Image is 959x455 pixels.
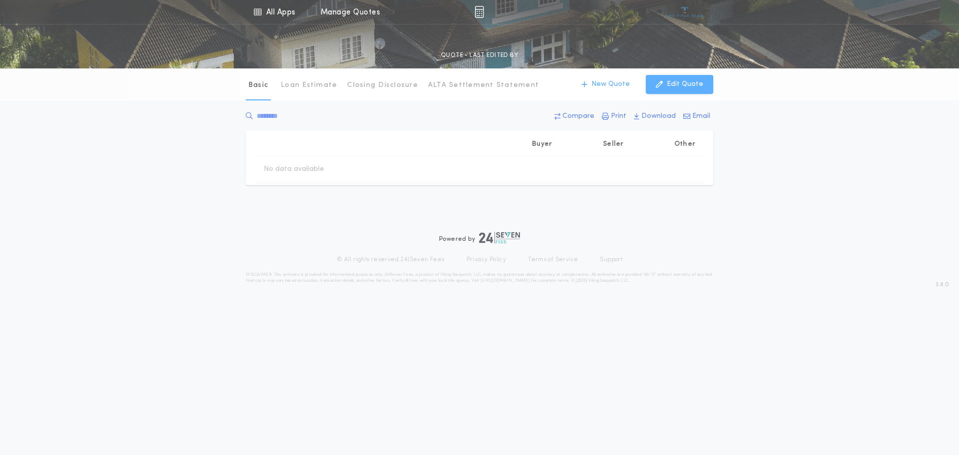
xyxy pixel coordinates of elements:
[347,80,418,90] p: Closing Disclosure
[603,139,624,149] p: Seller
[428,80,539,90] p: ALTA Settlement Statement
[441,50,518,60] p: QUOTE - LAST EDITED BY
[246,272,713,284] p: DISCLAIMER: This estimate is provided for informational purposes only. 24|Seven Fees, a product o...
[591,79,630,89] p: New Quote
[666,7,704,17] img: vs-icon
[680,107,713,125] button: Email
[281,80,337,90] p: Loan Estimate
[256,156,332,182] td: No data available
[337,256,445,264] p: © All rights reserved. 24|Seven Fees
[646,75,713,94] button: Edit Quote
[599,107,629,125] button: Print
[641,111,676,121] p: Download
[467,256,506,264] a: Privacy Policy
[600,256,622,264] a: Support
[667,79,703,89] p: Edit Quote
[674,139,695,149] p: Other
[611,111,626,121] p: Print
[936,280,949,289] span: 3.8.0
[479,232,520,244] img: logo
[692,111,710,121] p: Email
[480,279,530,283] a: [URL][DOMAIN_NAME]
[551,107,597,125] button: Compare
[631,107,679,125] button: Download
[248,80,268,90] p: Basic
[475,6,484,18] img: img
[571,75,640,94] button: New Quote
[532,139,552,149] p: Buyer
[528,256,578,264] a: Terms of Service
[439,232,520,244] div: Powered by
[562,111,594,121] p: Compare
